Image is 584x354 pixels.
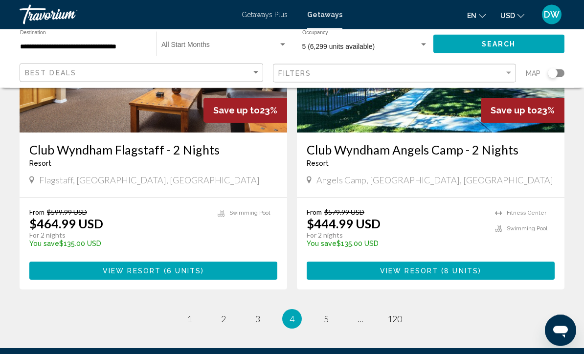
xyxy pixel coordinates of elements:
[482,41,516,48] span: Search
[290,314,294,325] span: 4
[526,66,540,80] span: Map
[242,11,288,19] a: Getaways Plus
[539,4,564,25] button: User Menu
[467,12,476,20] span: en
[358,314,363,325] span: ...
[167,267,201,275] span: 6 units
[500,12,515,20] span: USD
[221,314,226,325] span: 2
[25,69,260,77] mat-select: Sort by
[47,208,87,217] span: $599.99 USD
[307,231,485,240] p: For 2 nights
[273,64,517,84] button: Filter
[29,240,208,248] p: $135.00 USD
[507,226,547,232] span: Swimming Pool
[438,267,481,275] span: ( )
[255,314,260,325] span: 3
[20,5,232,24] a: Travorium
[481,98,564,123] div: 23%
[307,160,329,168] span: Resort
[500,8,524,22] button: Change currency
[29,231,208,240] p: For 2 nights
[39,175,260,186] span: Flagstaff, [GEOGRAPHIC_DATA], [GEOGRAPHIC_DATA]
[307,143,555,157] a: Club Wyndham Angels Camp - 2 Nights
[29,240,59,248] span: You save
[187,314,192,325] span: 1
[103,267,161,275] span: View Resort
[278,69,312,77] span: Filters
[467,8,486,22] button: Change language
[307,240,485,248] p: $135.00 USD
[380,267,438,275] span: View Resort
[229,210,270,217] span: Swimming Pool
[387,314,402,325] span: 120
[544,10,560,20] span: DW
[29,143,277,157] a: Club Wyndham Flagstaff - 2 Nights
[25,69,76,77] span: Best Deals
[316,175,553,186] span: Angels Camp, [GEOGRAPHIC_DATA], [GEOGRAPHIC_DATA]
[507,210,546,217] span: Fitness Center
[20,310,564,329] ul: Pagination
[444,267,478,275] span: 8 units
[29,262,277,280] button: View Resort(6 units)
[307,240,337,248] span: You save
[29,217,103,231] p: $464.99 USD
[203,98,287,123] div: 23%
[29,160,51,168] span: Resort
[545,315,576,346] iframe: Button to launch messaging window
[307,11,342,19] a: Getaways
[307,217,381,231] p: $444.99 USD
[324,208,364,217] span: $579.99 USD
[491,106,537,116] span: Save up to
[29,208,45,217] span: From
[302,43,375,50] span: 5 (6,299 units available)
[433,35,565,53] button: Search
[307,262,555,280] button: View Resort(8 units)
[161,267,204,275] span: ( )
[307,208,322,217] span: From
[324,314,329,325] span: 5
[213,106,260,116] span: Save up to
